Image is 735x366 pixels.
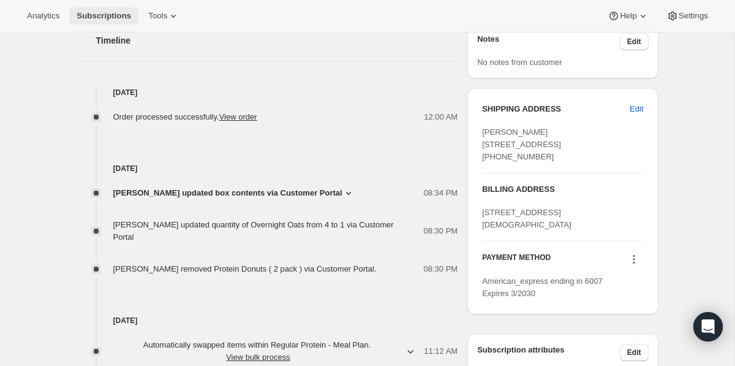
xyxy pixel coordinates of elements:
span: [PERSON_NAME] updated quantity of Overnight Oats from 4 to 1 via Customer Portal [113,220,394,242]
button: Subscriptions [69,7,138,25]
button: Help [600,7,656,25]
button: Tools [141,7,187,25]
span: 08:30 PM [424,263,458,275]
button: Edit [622,99,650,119]
h4: [DATE] [77,162,458,175]
span: 08:34 PM [424,187,458,199]
h2: Timeline [96,34,458,47]
span: [PERSON_NAME] updated box contents via Customer Portal [113,187,342,199]
span: No notes from customer [477,58,562,67]
span: 08:30 PM [424,225,458,237]
span: Tools [148,11,167,21]
span: 12:00 AM [424,111,458,123]
span: Edit [627,348,641,357]
button: Edit [620,33,649,50]
button: Settings [659,7,715,25]
span: Help [620,11,636,21]
span: 11:12 AM [424,345,458,357]
button: Edit [620,344,649,361]
h4: [DATE] [77,315,458,327]
span: Order processed successfully. [113,112,257,121]
h3: SHIPPING ADDRESS [482,103,630,115]
span: Automatically swapped items within Regular Protein - Meal Plan . [113,339,404,364]
div: Open Intercom Messenger [693,312,723,341]
span: [PERSON_NAME] [STREET_ADDRESS] [PHONE_NUMBER] [482,128,561,161]
span: Edit [627,37,641,47]
button: Analytics [20,7,67,25]
h4: [DATE] [77,86,458,99]
span: Settings [679,11,708,21]
span: Subscriptions [77,11,131,21]
h3: BILLING ADDRESS [482,183,643,196]
span: Analytics [27,11,59,21]
h3: Subscription attributes [477,344,620,361]
span: [PERSON_NAME] removed Protein Donuts ( 2 pack ) via Customer Portal. [113,264,377,273]
span: [STREET_ADDRESS][DEMOGRAPHIC_DATA] [482,208,571,229]
a: View order [219,112,257,121]
span: Edit [630,103,643,115]
button: [PERSON_NAME] updated box contents via Customer Portal [113,187,355,199]
h3: PAYMENT METHOD [482,253,551,269]
span: American_express ending in 6007 Expires 3/2030 [482,276,603,298]
button: View bulk process [226,353,290,362]
h3: Notes [477,33,620,50]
